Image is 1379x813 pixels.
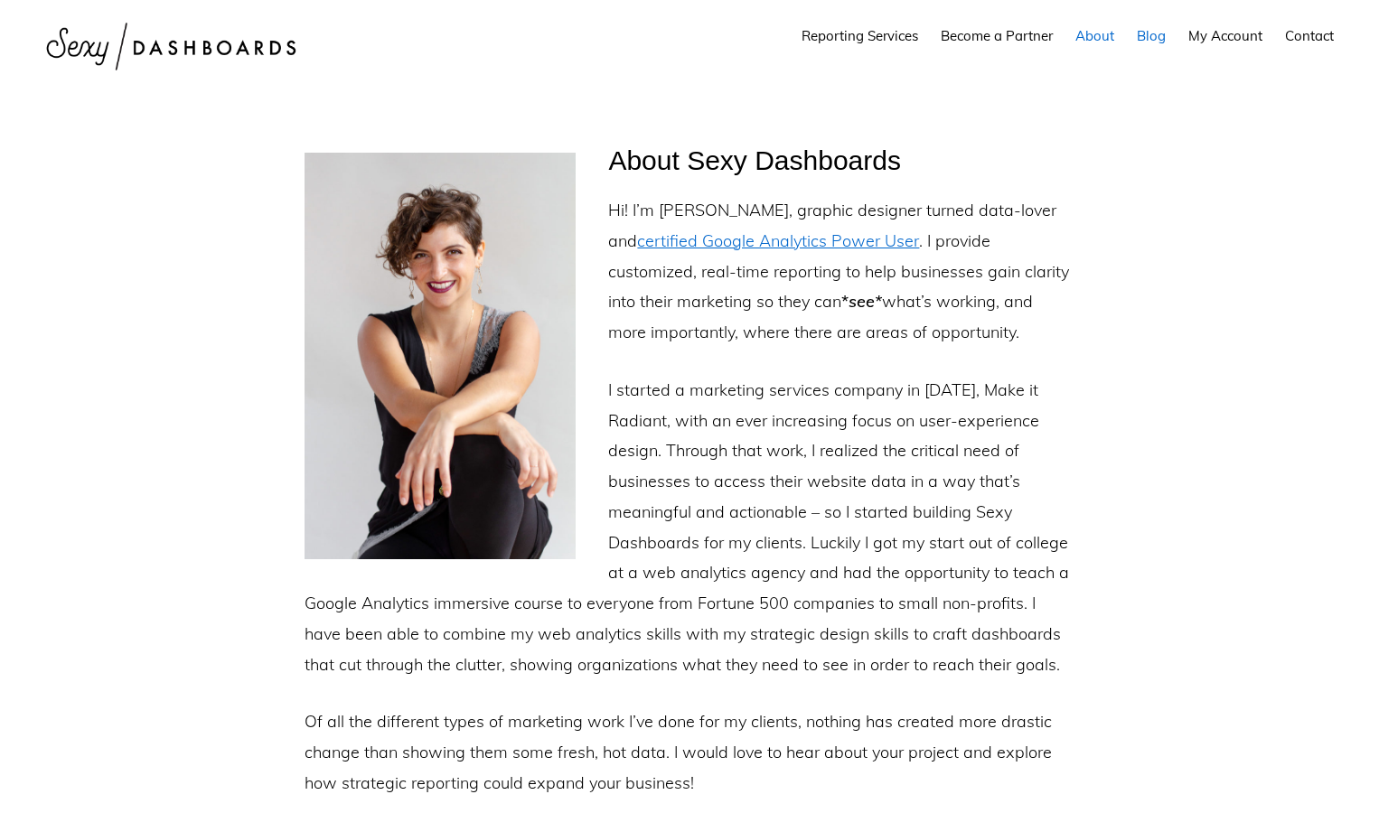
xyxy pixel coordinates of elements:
[305,375,1074,680] p: I started a marketing services company in [DATE], Make it Radiant, with an ever increasing focus ...
[932,11,1062,61] a: Become a Partner
[637,230,919,251] a: certified Google Analytics Power User
[305,145,1074,177] h2: About Sexy Dashboards
[305,706,1074,798] p: Of all the different types of marketing work I’ve done for my clients, nothing has created more d...
[793,11,1343,61] nav: Main
[1066,11,1123,61] a: About
[1179,11,1271,61] a: My Account
[1075,27,1114,44] span: About
[1276,11,1343,61] a: Contact
[36,9,307,84] img: Sexy Dashboards
[1285,27,1334,44] span: Contact
[941,27,1053,44] span: Become a Partner
[1188,27,1262,44] span: My Account
[793,11,927,61] a: Reporting Services
[1137,27,1166,44] span: Blog
[305,195,1074,348] p: Hi! I’m [PERSON_NAME], graphic designer turned data-lover and . I provide customized, real-time r...
[1128,11,1175,61] a: Blog
[802,27,918,44] span: Reporting Services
